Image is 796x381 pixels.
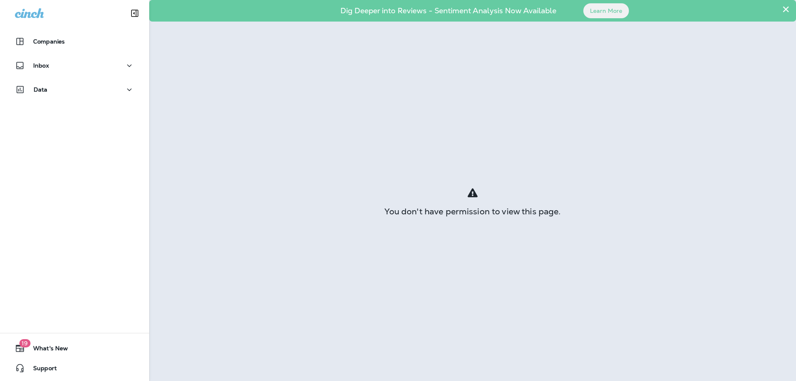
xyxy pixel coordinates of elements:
[34,86,48,93] p: Data
[316,10,580,12] p: Dig Deeper into Reviews - Sentiment Analysis Now Available
[33,38,65,45] p: Companies
[25,365,57,375] span: Support
[149,208,796,215] div: You don't have permission to view this page.
[123,5,146,22] button: Collapse Sidebar
[8,340,141,357] button: 19What's New
[33,62,49,69] p: Inbox
[25,345,68,355] span: What's New
[782,2,790,16] button: Close
[8,57,141,74] button: Inbox
[8,360,141,376] button: Support
[19,339,30,347] span: 19
[8,81,141,98] button: Data
[583,3,629,18] button: Learn More
[8,33,141,50] button: Companies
